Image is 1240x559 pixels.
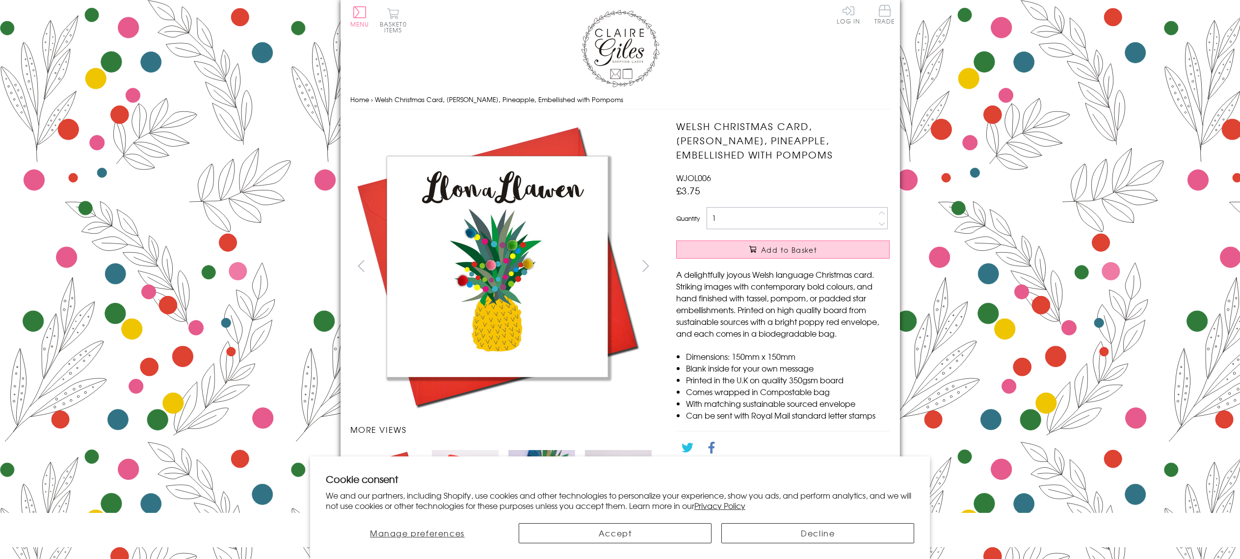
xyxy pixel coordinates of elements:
span: Manage preferences [370,527,465,539]
button: Menu [350,6,369,27]
span: 0 items [384,20,407,34]
p: We and our partners, including Shopify, use cookies and other technologies to personalize your ex... [326,490,915,511]
h2: Cookie consent [326,472,915,486]
button: Add to Basket [676,240,890,259]
a: Privacy Policy [694,500,745,511]
img: Claire Giles Greetings Cards [581,10,660,87]
li: Carousel Page 4 [580,445,657,522]
li: Carousel Page 2 [427,445,503,522]
h1: Welsh Christmas Card, [PERSON_NAME], Pineapple, Embellished with Pompoms [676,119,890,161]
img: Welsh Christmas Card, Nadolig Llawen, Pineapple, Embellished with Pompoms [350,119,645,414]
button: next [634,255,657,277]
li: Carousel Page 1 (Current Slide) [350,445,427,522]
span: WJOL006 [676,172,711,184]
button: Basket0 items [380,8,407,33]
li: With matching sustainable sourced envelope [686,398,890,409]
a: Log In [837,5,860,24]
h3: More views [350,424,657,435]
img: Welsh Christmas Card, Nadolig Llawen, Pineapple, Embellished with Pompoms [355,450,422,517]
span: £3.75 [676,184,700,197]
li: Carousel Page 3 [503,445,580,522]
button: Manage preferences [326,523,509,543]
span: Add to Basket [761,245,817,255]
span: › [371,95,373,104]
li: Blank inside for your own message [686,362,890,374]
a: Home [350,95,369,104]
li: Dimensions: 150mm x 150mm [686,350,890,362]
nav: breadcrumbs [350,90,890,110]
li: Can be sent with Royal Mail standard letter stamps [686,409,890,421]
img: Welsh Christmas Card, Nadolig Llawen, Pineapple, Embellished with Pompoms [508,450,575,517]
img: Welsh Christmas Card, Nadolig Llawen, Pineapple, Embellished with Pompoms [585,450,652,517]
p: A delightfully joyous Welsh language Christmas card. Striking images with contemporary bold colou... [676,268,890,339]
a: Trade [874,5,895,26]
button: Decline [721,523,914,543]
img: Welsh Christmas Card, Nadolig Llawen, Pineapple, Embellished with Pompoms [432,450,499,517]
button: prev [350,255,372,277]
span: Welsh Christmas Card, [PERSON_NAME], Pineapple, Embellished with Pompoms [375,95,623,104]
button: Accept [519,523,712,543]
li: Printed in the U.K on quality 350gsm board [686,374,890,386]
span: Trade [874,5,895,24]
li: Comes wrapped in Compostable bag [686,386,890,398]
span: Menu [350,20,369,28]
label: Quantity [676,214,700,223]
